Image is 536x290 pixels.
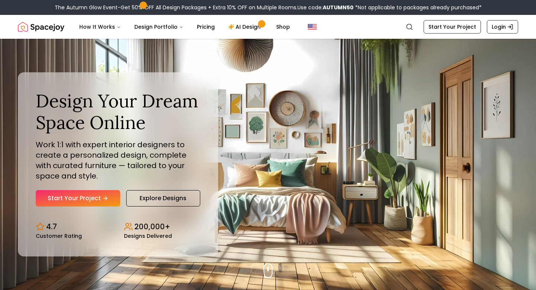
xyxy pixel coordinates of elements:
[191,19,221,34] a: Pricing
[354,4,482,11] span: *Not applicable to packages already purchased*
[36,233,82,239] small: Customer Rating
[323,4,354,11] b: AUTUMN50
[73,19,127,34] button: How It Works
[126,190,200,207] a: Explore Designs
[18,15,518,39] nav: Global
[424,20,481,34] a: Start Your Project
[36,139,200,181] p: Work 1:1 with expert interior designers to create a personalized design, complete with curated fu...
[18,19,64,34] img: Spacejoy Logo
[46,221,57,232] p: 4.7
[73,19,296,34] nav: Main
[128,19,189,34] button: Design Portfolio
[36,215,200,239] div: Design stats
[124,233,172,239] small: Designs Delivered
[297,4,354,11] span: Use code:
[222,19,269,34] a: AI Design
[487,20,518,34] a: Login
[134,221,170,232] p: 200,000+
[36,90,200,133] h1: Design Your Dream Space Online
[308,22,317,31] img: United States
[270,19,296,34] a: Shop
[36,190,120,207] a: Start Your Project
[18,19,64,34] a: Spacejoy
[55,4,482,11] div: The Autumn Glow Event-Get 50% OFF All Design Packages + Extra 10% OFF on Multiple Rooms.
